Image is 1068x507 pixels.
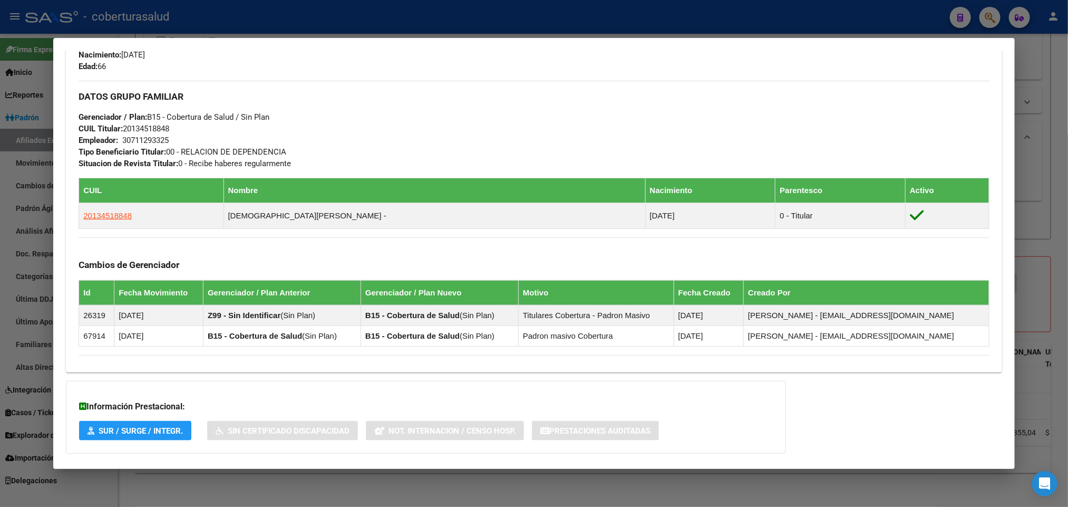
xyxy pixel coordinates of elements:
button: Sin Certificado Discapacidad [207,421,358,441]
div: 30711293325 [122,135,169,146]
strong: Nacimiento: [79,50,121,60]
th: Fecha Movimiento [114,280,203,305]
th: Fecha Creado [674,280,744,305]
th: Parentesco [775,178,906,203]
strong: CUIL Titular: [79,124,123,133]
span: 20134518848 [83,211,132,220]
button: Prestaciones Auditadas [532,421,659,441]
strong: Gerenciador / Plan: [79,112,147,122]
td: ( ) [203,326,361,346]
span: Sin Plan [305,331,334,340]
span: 0 - Recibe haberes regularmente [79,159,291,168]
strong: Edad: [79,62,98,71]
span: B15 - Cobertura de Salud / Sin Plan [79,112,269,122]
th: Motivo [519,280,674,305]
strong: B15 - Cobertura de Salud [365,331,460,340]
td: [PERSON_NAME] - [EMAIL_ADDRESS][DOMAIN_NAME] [744,305,989,326]
strong: Empleador: [79,136,118,145]
span: Sin Plan [462,331,492,340]
th: Id [79,280,114,305]
span: 20134518848 [79,124,169,133]
th: Nacimiento [645,178,775,203]
h3: Cambios de Gerenciador [79,259,989,271]
h3: DATOS GRUPO FAMILIAR [79,91,989,102]
strong: Tipo Beneficiario Titular: [79,147,166,157]
span: Prestaciones Auditadas [549,426,650,436]
button: SUR / SURGE / INTEGR. [79,421,191,441]
th: CUIL [79,178,224,203]
span: Sin Plan [283,311,313,320]
span: 00 - RELACION DE DEPENDENCIA [79,147,286,157]
span: 66 [79,62,106,71]
span: SUR / SURGE / INTEGR. [99,426,183,436]
td: [DATE] [645,203,775,229]
th: Gerenciador / Plan Nuevo [361,280,519,305]
th: Activo [906,178,989,203]
td: [DATE] [674,305,744,326]
span: Sin Certificado Discapacidad [228,426,349,436]
strong: Z99 - Sin Identificar [208,311,280,320]
span: Not. Internacion / Censo Hosp. [389,426,516,436]
td: [DATE] [114,305,203,326]
td: [DATE] [114,326,203,346]
span: Sin Plan [462,311,492,320]
strong: B15 - Cobertura de Salud [208,331,302,340]
span: [DATE] [79,50,145,60]
td: [DATE] [674,326,744,346]
td: Padron masivo Cobertura [519,326,674,346]
td: [PERSON_NAME] - [EMAIL_ADDRESS][DOMAIN_NAME] [744,326,989,346]
td: ( ) [361,326,519,346]
td: ( ) [361,305,519,326]
td: Titulares Cobertura - Padron Masivo [519,305,674,326]
div: Open Intercom Messenger [1032,471,1057,496]
th: Creado Por [744,280,989,305]
td: 26319 [79,305,114,326]
td: 67914 [79,326,114,346]
td: 0 - Titular [775,203,906,229]
td: ( ) [203,305,361,326]
td: [DEMOGRAPHIC_DATA][PERSON_NAME] - [224,203,645,229]
h3: Información Prestacional: [79,400,773,413]
strong: Situacion de Revista Titular: [79,159,178,168]
th: Gerenciador / Plan Anterior [203,280,361,305]
button: Not. Internacion / Censo Hosp. [366,421,524,441]
strong: B15 - Cobertura de Salud [365,311,460,320]
th: Nombre [224,178,645,203]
